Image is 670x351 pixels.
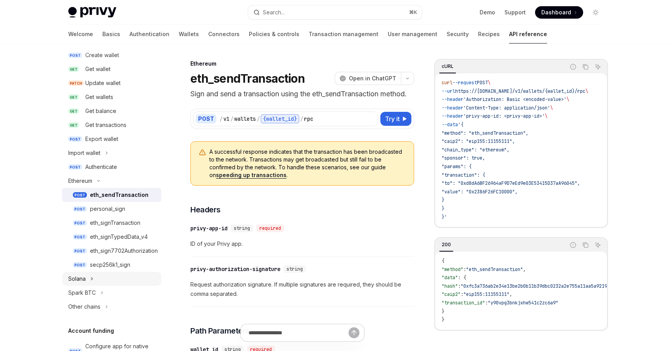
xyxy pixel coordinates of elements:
[477,80,488,86] span: POST
[216,172,287,179] a: speeding up transactions
[442,180,580,186] span: "to": "0xd8dA6BF26964aF9D7eEd9e03E53415D37aA96045",
[447,25,469,43] a: Security
[442,205,444,212] span: }
[439,240,453,249] div: 200
[452,80,477,86] span: --request
[504,9,526,16] a: Support
[455,88,585,94] span: https://[DOMAIN_NAME]/v1/wallets/{wallet_id}/rpc
[535,6,583,19] a: Dashboard
[62,62,161,76] a: GETGet wallet
[550,105,553,111] span: \
[90,190,149,200] div: eth_sendTransaction
[442,88,455,94] span: --url
[68,148,100,158] div: Import wallet
[442,147,509,153] span: "chain_type": "ethereum",
[442,308,444,315] span: }
[130,25,169,43] a: Authentication
[466,266,523,273] span: "eth_sendTransaction"
[463,266,466,273] span: :
[68,80,84,86] span: PATCH
[68,302,100,311] div: Other chains
[442,266,463,273] span: "method"
[257,115,260,123] div: /
[85,134,118,144] div: Export wallet
[485,300,488,306] span: :
[90,260,130,269] div: secp256k1_sign
[68,288,96,297] div: Spark BTC
[442,163,471,170] span: "params": {
[568,240,578,250] button: Report incorrect code
[349,75,396,82] span: Open in ChatGPT
[190,280,414,299] span: Request authorization signature. If multiple signatures are required, they should be comma separa...
[190,265,280,273] div: privy-authorization-signature
[208,25,240,43] a: Connectors
[219,115,223,123] div: /
[179,25,199,43] a: Wallets
[442,172,485,178] span: "transaction": {
[73,220,87,226] span: POST
[442,189,518,195] span: "value": "0x2386F26FC10000",
[442,105,463,111] span: --header
[85,162,117,172] div: Authenticate
[593,240,603,250] button: Ask AI
[68,326,114,335] h5: Account funding
[442,130,528,136] span: "method": "eth_sendTransaction",
[442,291,461,297] span: "caip2"
[85,64,111,74] div: Get wallet
[190,89,414,99] p: Sign and send a transaction using the eth_sendTransaction method.
[463,96,566,103] span: 'Authorization: Basic <encoded-value>'
[190,60,414,68] div: Ethereum
[62,258,161,272] a: POSTsecp256k1_sign
[249,324,349,341] input: Ask a question...
[300,115,303,123] div: /
[335,72,401,85] button: Open in ChatGPT
[234,225,250,231] span: string
[62,244,161,258] a: POSTeth_sign7702Authorization
[566,96,569,103] span: \
[90,218,140,228] div: eth_signTransaction
[385,114,400,123] span: Try it
[62,90,161,104] a: GETGet wallets
[380,112,411,126] button: Try it
[68,25,93,43] a: Welcome
[442,283,458,289] span: "hash"
[589,6,602,19] button: Toggle dark mode
[580,62,591,72] button: Copy the contents from the code block
[73,234,87,240] span: POST
[249,25,299,43] a: Policies & controls
[68,7,116,18] img: light logo
[261,114,299,123] div: {wallet_id}
[68,176,92,186] div: Ethereum
[73,248,87,254] span: POST
[442,96,463,103] span: --header
[593,62,603,72] button: Ask AI
[73,262,87,268] span: POST
[85,78,121,88] div: Update wallet
[68,122,79,128] span: GET
[442,138,515,144] span: "caip2": "eip155:11155111",
[73,192,87,198] span: POST
[62,272,161,286] button: Toggle Solana section
[68,164,82,170] span: POST
[442,80,452,86] span: curl
[62,76,161,90] a: PATCHUpdate wallet
[68,274,86,283] div: Solana
[230,115,233,123] div: /
[62,286,161,300] button: Toggle Spark BTC section
[488,300,558,306] span: "y90vpg3bnkjxhw541c2zc6a9"
[73,206,87,212] span: POST
[234,115,256,123] div: wallets
[478,25,500,43] a: Recipes
[463,105,550,111] span: 'Content-Type: application/json'
[442,258,444,264] span: {
[461,283,645,289] span: "0xfc3a736ab2e34e13be2b0b11b39dbc0232a2e755a11aa5a9219890d3b2c6c7d8"
[287,266,303,272] span: string
[541,9,571,16] span: Dashboard
[62,230,161,244] a: POSTeth_signTypedData_v4
[458,275,466,281] span: : {
[458,122,463,128] span: '{
[442,122,458,128] span: --data
[442,113,463,119] span: --header
[62,216,161,230] a: POSTeth_signTransaction
[62,202,161,216] a: POSTpersonal_sign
